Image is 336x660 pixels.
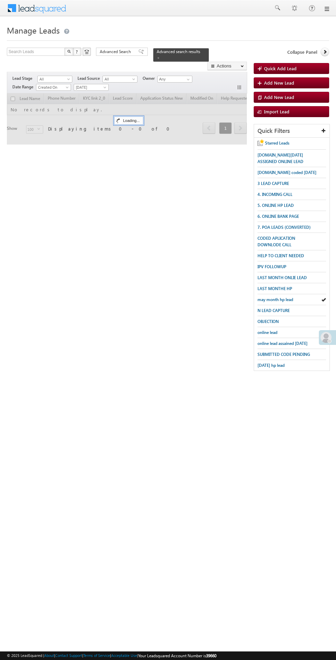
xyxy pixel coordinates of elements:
[257,264,286,269] span: IPV FOLLOWUP
[257,203,294,208] span: 5. ONLINE HP LEAD
[83,653,110,658] a: Terms of Service
[143,75,157,82] span: Owner
[264,80,294,86] span: Add New Lead
[257,214,299,219] span: 6. ONLINE BANK PAGE
[74,84,107,90] span: [DATE]
[12,84,36,90] span: Date Range
[36,84,69,90] span: Created On
[114,116,143,125] div: Loading...
[257,192,292,197] span: 4. INCOMING CALL
[74,84,109,91] a: [DATE]
[264,65,297,71] span: Quick Add Lead
[257,297,293,302] span: may month hp lead
[257,253,304,258] span: HELP TO CLIENT NEEDED
[138,653,216,658] span: Your Leadsquared Account Number is
[12,75,37,82] span: Lead Stage
[257,236,295,247] span: CODED APLICATION DOWNLODE CALL
[157,49,200,54] span: Advanced search results
[265,140,289,146] span: Starred Leads
[206,653,216,658] span: 39660
[257,275,307,280] span: LAST MONTH ONLIE LEAD
[183,76,192,83] a: Show All Items
[257,319,279,324] span: OBJECTION
[257,363,285,368] span: [DATE] hp lead
[257,286,292,291] span: LAST MONTHE HP
[111,653,137,658] a: Acceptable Use
[257,152,303,164] span: [DOMAIN_NAME][DATE] ASSIGNED ONLINE LEAD
[207,62,247,70] button: Actions
[103,76,137,83] a: All
[73,48,81,56] button: ?
[254,124,329,138] div: Quick Filters
[37,76,72,83] a: All
[264,94,294,100] span: Add New Lead
[257,341,308,346] span: online lead assained [DATE]
[257,308,290,313] span: N LEAD CAPTURE
[36,84,71,91] a: Created On
[38,76,70,82] span: All
[44,653,54,658] a: About
[103,76,135,82] span: All
[257,330,277,335] span: online lead
[257,170,316,175] span: [DOMAIN_NAME] coded [DATE]
[77,75,103,82] span: Lead Source
[264,109,289,114] span: Import Lead
[67,50,71,53] img: Search
[76,49,79,54] span: ?
[287,49,317,55] span: Collapse Panel
[7,25,60,36] span: Manage Leads
[257,181,289,186] span: 3 LEAD CAPTURE
[55,653,82,658] a: Contact Support
[257,225,311,230] span: 7. POA LEADS (CONVERTED)
[157,76,192,83] input: Type to Search
[100,49,133,55] span: Advanced Search
[257,352,310,357] span: SUBMITTED CODE PENDING
[7,652,216,659] span: © 2025 LeadSquared | | | | |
